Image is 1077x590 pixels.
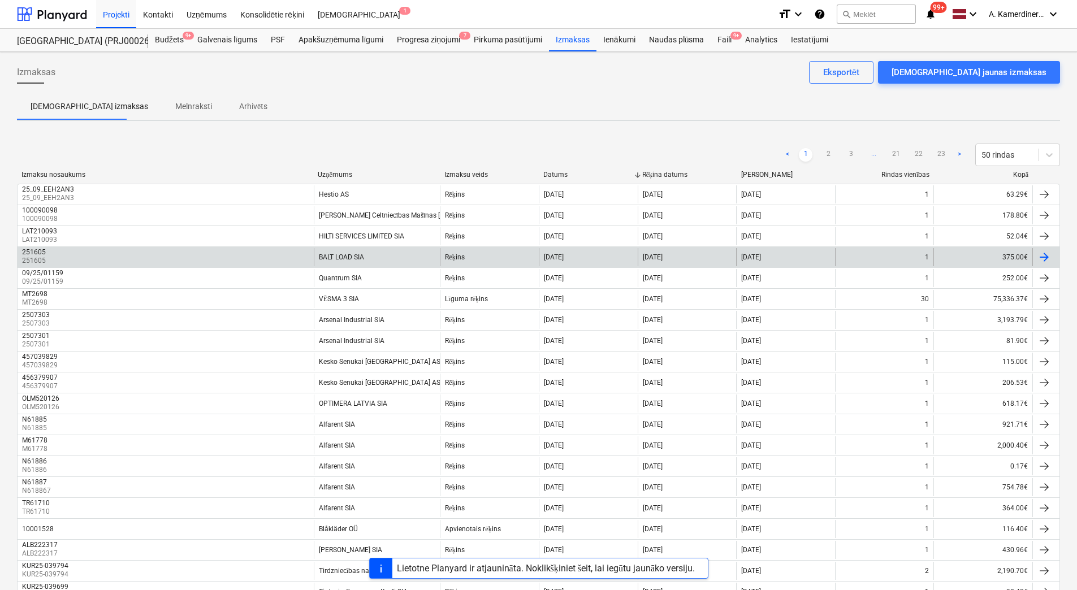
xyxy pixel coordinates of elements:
[399,7,410,15] span: 1
[544,504,564,512] div: [DATE]
[741,337,761,345] div: [DATE]
[643,400,663,407] div: [DATE]
[445,483,464,492] div: Rēķins
[643,232,663,240] div: [DATE]
[444,171,534,179] div: Izmaksu veids
[933,227,1032,245] div: 52.04€
[643,441,663,449] div: [DATE]
[642,171,732,179] div: Rēķina datums
[933,374,1032,392] div: 206.53€
[239,101,267,112] p: Arhivēts
[445,504,464,513] div: Rēķins
[445,525,500,533] div: Apvienotais rēķins
[467,29,549,51] a: Pirkuma pasūtījumi
[544,190,564,198] div: [DATE]
[933,206,1032,224] div: 178.80€
[445,190,464,199] div: Rēķins
[319,546,382,554] div: [PERSON_NAME] SIA
[319,253,364,261] div: BALT LOAD SIA
[22,277,66,287] p: 09/25/01159
[933,311,1032,329] div: 3,193.79€
[549,29,596,51] a: Izmaksas
[544,274,564,282] div: [DATE]
[953,148,966,162] a: Next page
[22,457,47,465] div: N61886
[933,478,1032,496] div: 754.78€
[925,483,929,491] div: 1
[933,248,1032,266] div: 375.00€
[643,420,663,428] div: [DATE]
[741,253,761,261] div: [DATE]
[925,462,929,470] div: 1
[933,541,1032,559] div: 430.96€
[933,415,1032,433] div: 921.71€
[925,232,929,240] div: 1
[966,7,980,21] i: keyboard_arrow_down
[925,190,929,198] div: 1
[925,525,929,533] div: 1
[730,32,742,40] span: 9+
[741,483,761,491] div: [DATE]
[148,29,191,51] a: Budžets9+
[22,478,49,486] div: N61887
[741,295,761,303] div: [DATE]
[445,546,464,554] div: Rēķins
[544,400,564,407] div: [DATE]
[319,462,355,470] div: Alfarent SIA
[738,29,784,51] div: Analytics
[778,7,791,21] i: format_size
[935,148,948,162] a: Page 23
[643,462,663,470] div: [DATE]
[867,148,880,162] a: ...
[22,269,63,277] div: 09/25/01159
[445,400,464,408] div: Rēķins
[22,444,50,454] p: M61778
[319,211,515,220] div: [PERSON_NAME] Celtniecības Mašīnas [GEOGRAPHIC_DATA] SIA
[292,29,390,51] a: Apakšuzņēmuma līgumi
[397,563,695,574] div: Lietotne Planyard ir atjaunināta. Noklikšķiniet šeit, lai iegūtu jaunāko versiju.
[933,332,1032,350] div: 81.90€
[22,206,58,214] div: 100090098
[445,316,464,324] div: Rēķins
[319,483,355,491] div: Alfarent SIA
[741,462,761,470] div: [DATE]
[319,400,387,407] div: OPTIMERA LATVIA SIA
[22,248,46,256] div: 251605
[22,193,76,203] p: 25_09_EEH2AN3
[22,332,50,340] div: 2507301
[31,101,148,112] p: [DEMOGRAPHIC_DATA] izmaksas
[933,353,1032,371] div: 115.00€
[544,546,564,554] div: [DATE]
[22,465,49,475] p: N61886
[191,29,264,51] a: Galvenais līgums
[925,7,936,21] i: notifications
[544,211,564,219] div: [DATE]
[912,148,925,162] a: Page 22
[925,316,929,324] div: 1
[1020,536,1077,590] iframe: Chat Widget
[741,190,761,198] div: [DATE]
[643,253,663,261] div: [DATE]
[925,441,929,449] div: 1
[643,483,663,491] div: [DATE]
[643,190,663,198] div: [DATE]
[445,441,464,450] div: Rēķins
[643,358,663,366] div: [DATE]
[643,211,663,219] div: [DATE]
[544,295,564,303] div: [DATE]
[741,546,761,554] div: [DATE]
[741,379,761,387] div: [DATE]
[445,358,464,366] div: Rēķins
[264,29,292,51] a: PSF
[22,319,52,328] p: 2507303
[925,504,929,512] div: 1
[544,483,564,491] div: [DATE]
[319,504,355,512] div: Alfarent SIA
[643,546,663,554] div: [DATE]
[643,504,663,512] div: [DATE]
[933,394,1032,413] div: 618.17€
